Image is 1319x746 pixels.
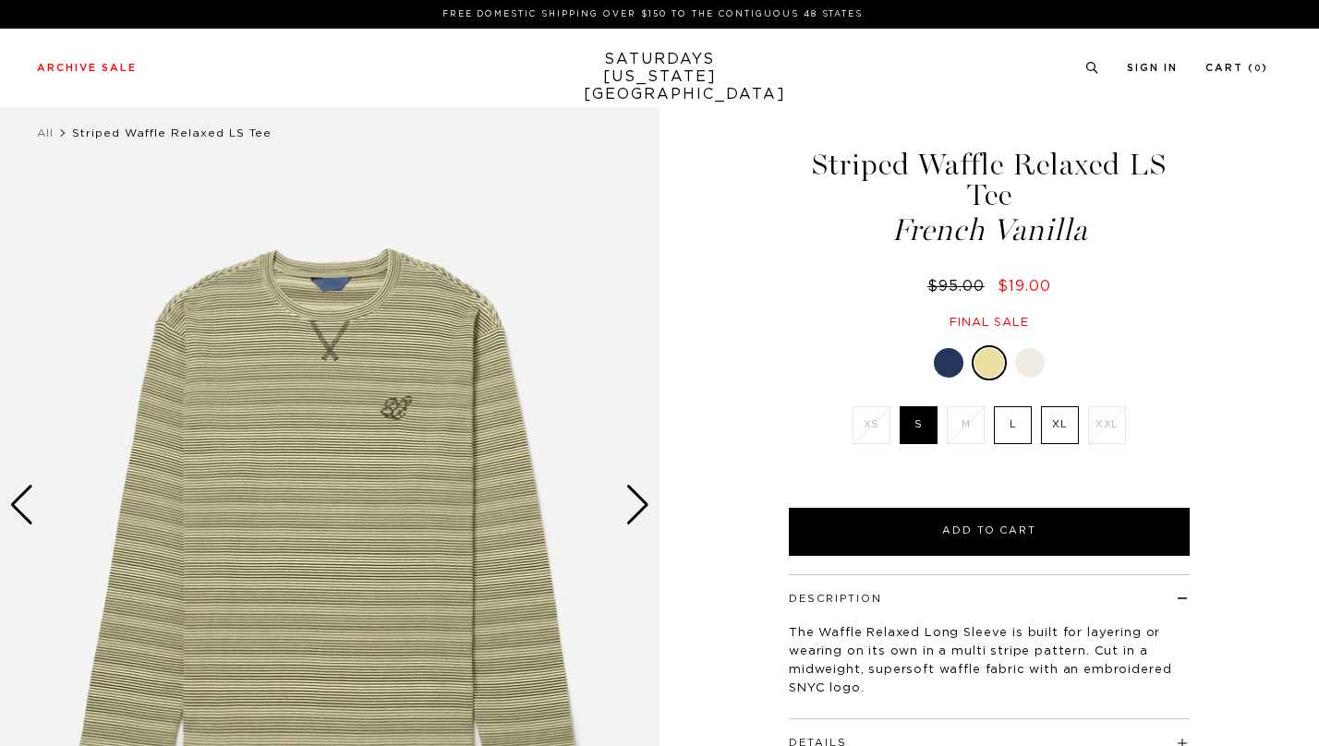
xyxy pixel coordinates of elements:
[998,279,1051,294] span: $19.00
[994,406,1032,444] label: L
[789,508,1190,556] button: Add to Cart
[1041,406,1079,444] label: XL
[37,127,54,138] a: All
[1205,63,1268,73] a: Cart (0)
[1254,65,1262,73] small: 0
[789,624,1190,698] p: The Waffle Relaxed Long Sleeve is built for layering or wearing on its own in a multi stripe patt...
[1127,63,1178,73] a: Sign In
[786,315,1192,331] div: Final sale
[786,215,1192,246] span: French Vanilla
[72,127,272,138] span: Striped Waffle Relaxed LS Tee
[584,51,736,103] a: SATURDAYS[US_STATE][GEOGRAPHIC_DATA]
[786,150,1192,246] h1: Striped Waffle Relaxed LS Tee
[900,406,938,444] label: S
[789,594,882,604] button: Description
[927,279,992,294] del: $95.00
[44,7,1261,21] p: FREE DOMESTIC SHIPPING OVER $150 TO THE CONTIGUOUS 48 STATES
[9,485,34,525] div: Previous slide
[37,63,137,73] a: Archive Sale
[625,485,650,525] div: Next slide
